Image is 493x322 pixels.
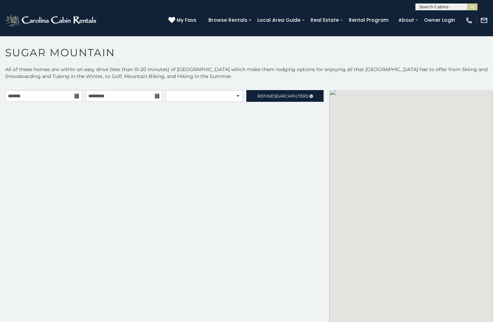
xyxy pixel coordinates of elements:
[246,90,323,102] a: RefineSearchFilters
[257,94,308,99] span: Refine Filters
[395,15,417,26] a: About
[345,15,392,26] a: Rental Program
[205,15,251,26] a: Browse Rentals
[480,17,488,24] img: mail-regular-white.png
[254,15,304,26] a: Local Area Guide
[274,94,292,99] span: Search
[465,17,473,24] img: phone-regular-white.png
[5,13,98,27] img: White-1-2.png
[168,17,198,24] a: My Favs
[177,17,196,24] span: My Favs
[421,15,459,26] a: Owner Login
[307,15,342,26] a: Real Estate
